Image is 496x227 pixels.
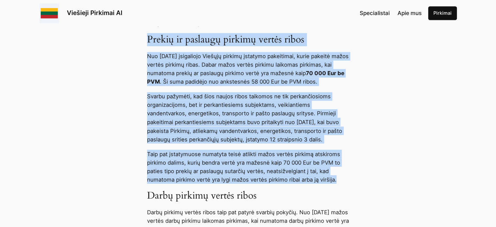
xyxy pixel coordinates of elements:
h3: Prekių ir paslaugų pirkimų vertės ribos [147,34,349,46]
a: Specialistai [360,9,390,17]
a: Viešieji Pirkimai AI [67,9,122,17]
img: Viešieji pirkimai logo [39,3,59,23]
span: Specialistai [360,10,390,16]
h3: Darbų pirkimų vertės ribos [147,190,349,202]
p: Svarbu pažymėti, kad šios naujos ribos taikomos ne tik perkančiosioms organizacijoms, bet ir perk... [147,92,349,143]
nav: Navigation [360,9,422,17]
p: Taip pat įstatymuose numatyta teisė atlikti mažos vertės pirkimą atskiroms pirkimo dalims, kurių ... [147,150,349,184]
p: Nuo [DATE] įsigaliojo Viešųjų pirkimų įstatymo pakeitimai, kurie pakeitė mažos vertės pirkimų rib... [147,52,349,86]
a: Apie mus [398,9,422,17]
span: Apie mus [398,10,422,16]
a: Pirkimai [428,6,457,20]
